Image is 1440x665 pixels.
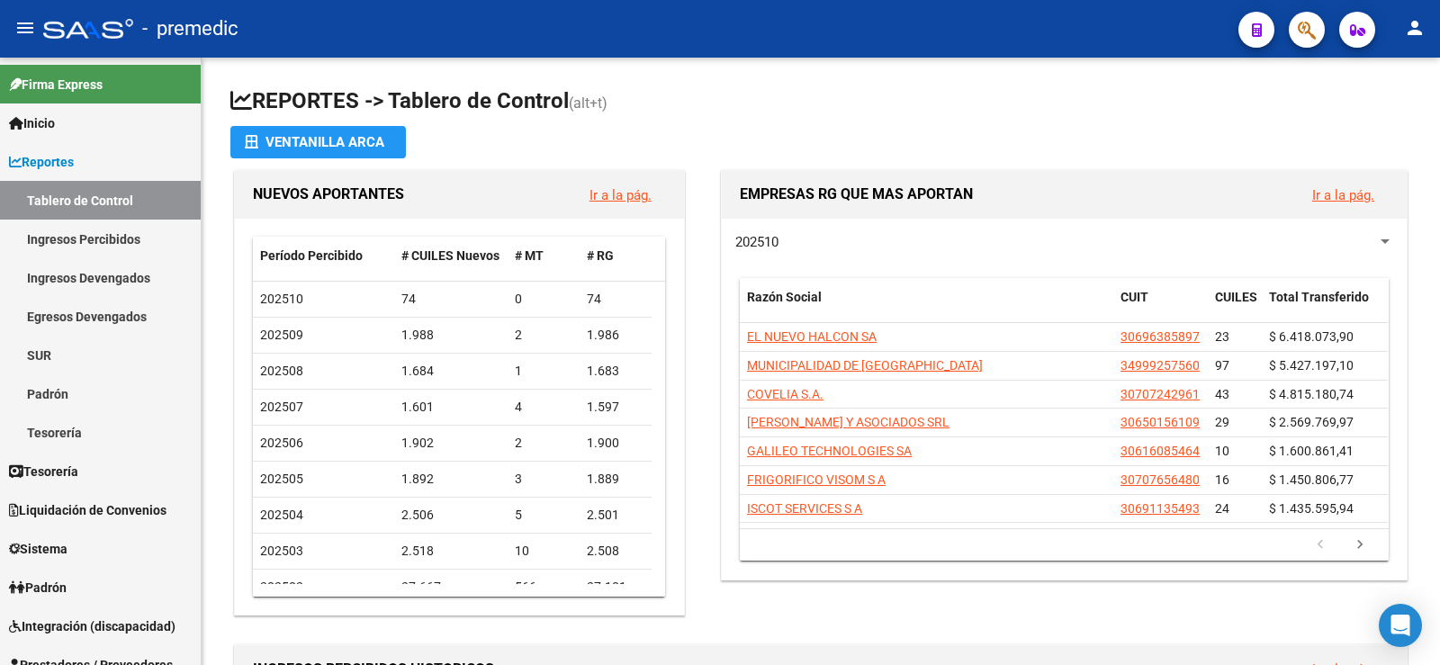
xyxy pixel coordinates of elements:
[587,361,644,382] div: 1.683
[747,387,823,401] span: COVELIA S.A.
[515,505,572,526] div: 5
[1303,535,1337,555] a: go to previous page
[401,325,501,346] div: 1.988
[9,152,74,172] span: Reportes
[587,397,644,418] div: 1.597
[401,577,501,598] div: 37.667
[1215,501,1229,516] span: 24
[1269,387,1354,401] span: $ 4.815.180,74
[401,397,501,418] div: 1.601
[1120,444,1200,458] span: 30616085464
[260,544,303,558] span: 202503
[260,400,303,414] span: 202507
[245,126,391,158] div: Ventanilla ARCA
[401,505,501,526] div: 2.506
[401,289,501,310] div: 74
[260,436,303,450] span: 202506
[747,329,877,344] span: EL NUEVO HALCON SA
[587,433,644,454] div: 1.900
[515,433,572,454] div: 2
[1120,387,1200,401] span: 30707242961
[401,469,501,490] div: 1.892
[587,505,644,526] div: 2.501
[575,178,666,211] button: Ir a la pág.
[515,577,572,598] div: 566
[589,187,652,203] a: Ir a la pág.
[747,501,862,516] span: ISCOT SERVICES S A
[9,578,67,598] span: Padrón
[515,541,572,562] div: 10
[515,325,572,346] div: 2
[587,289,644,310] div: 74
[1269,501,1354,516] span: $ 1.435.595,94
[230,126,406,158] button: Ventanilla ARCA
[142,9,238,49] span: - premedic
[260,472,303,486] span: 202505
[1215,329,1229,344] span: 23
[260,364,303,378] span: 202508
[587,248,614,263] span: # RG
[9,539,67,559] span: Sistema
[260,508,303,522] span: 202504
[1120,472,1200,487] span: 30707656480
[1298,178,1389,211] button: Ir a la pág.
[580,237,652,275] datatable-header-cell: # RG
[1215,444,1229,458] span: 10
[1208,278,1262,337] datatable-header-cell: CUILES
[1120,329,1200,344] span: 30696385897
[740,278,1113,337] datatable-header-cell: Razón Social
[253,237,394,275] datatable-header-cell: Período Percibido
[587,577,644,598] div: 37.101
[515,289,572,310] div: 0
[508,237,580,275] datatable-header-cell: # MT
[9,462,78,481] span: Tesorería
[1269,290,1369,304] span: Total Transferido
[747,290,822,304] span: Razón Social
[515,361,572,382] div: 1
[1215,415,1229,429] span: 29
[253,185,404,202] span: NUEVOS APORTANTES
[1120,358,1200,373] span: 34999257560
[740,185,973,202] span: EMPRESAS RG QUE MAS APORTAN
[735,234,778,250] span: 202510
[394,237,508,275] datatable-header-cell: # CUILES Nuevos
[1120,290,1148,304] span: CUIT
[747,444,912,458] span: GALILEO TECHNOLOGIES SA
[1269,415,1354,429] span: $ 2.569.769,97
[1379,604,1422,647] div: Open Intercom Messenger
[515,397,572,418] div: 4
[260,580,303,594] span: 202502
[587,325,644,346] div: 1.986
[747,415,949,429] span: [PERSON_NAME] Y ASOCIADOS SRL
[401,433,501,454] div: 1.902
[1120,415,1200,429] span: 30650156109
[1343,535,1377,555] a: go to next page
[1269,444,1354,458] span: $ 1.600.861,41
[1215,387,1229,401] span: 43
[1113,278,1208,337] datatable-header-cell: CUIT
[747,358,983,373] span: MUNICIPALIDAD DE [GEOGRAPHIC_DATA]
[1269,329,1354,344] span: $ 6.418.073,90
[260,328,303,342] span: 202509
[9,113,55,133] span: Inicio
[1215,290,1257,304] span: CUILES
[747,472,886,487] span: FRIGORIFICO VISOM S A
[1120,501,1200,516] span: 30691135493
[1312,187,1374,203] a: Ir a la pág.
[1215,358,1229,373] span: 97
[9,500,166,520] span: Liquidación de Convenios
[515,469,572,490] div: 3
[260,248,363,263] span: Período Percibido
[1269,358,1354,373] span: $ 5.427.197,10
[230,86,1411,118] h1: REPORTES -> Tablero de Control
[1404,17,1426,39] mat-icon: person
[1269,472,1354,487] span: $ 1.450.806,77
[587,469,644,490] div: 1.889
[515,248,544,263] span: # MT
[401,248,499,263] span: # CUILES Nuevos
[569,94,607,112] span: (alt+t)
[401,541,501,562] div: 2.518
[14,17,36,39] mat-icon: menu
[1262,278,1388,337] datatable-header-cell: Total Transferido
[260,292,303,306] span: 202510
